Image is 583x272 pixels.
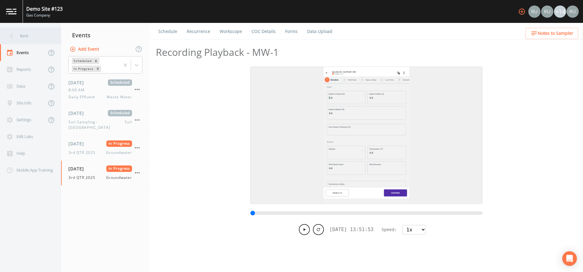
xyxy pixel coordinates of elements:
span: 8:00 AM [68,87,88,93]
span: Groundwater [106,175,132,180]
img: Session replay frame [324,67,409,204]
span: Soil [125,119,132,130]
div: Scheduled [72,58,93,64]
div: Russell Schindler [528,5,541,18]
span: 3rd QTR 2025 [68,175,99,180]
a: [DATE]In Progress3rd QTR 2025Groundwater [61,136,150,161]
div: Remove Scheduled [93,58,99,64]
img: logo [6,9,16,14]
span: [DATE] [68,110,88,116]
span: Waste Water [107,94,132,100]
span: Speed: [379,224,399,235]
a: Data Upload [306,23,333,40]
span: Notes to Sampler [538,30,573,37]
div: Gas Company [26,13,63,18]
span: Scheduled [108,79,132,86]
div: Events [61,27,150,43]
button: Add Event [68,44,101,55]
div: Demo Site #123 [26,5,63,13]
span: [DATE] [68,79,88,86]
span: In Progress [106,165,132,172]
a: COC Details [251,23,277,40]
span: Daily Effluent [68,94,99,100]
img: 87da16f8fb5521bff2dfdbd7bbd6e211 [541,5,553,18]
img: a5c06d64ce99e847b6841ccd0307af82 [566,5,579,18]
a: Schedule [157,23,178,40]
span: [DATE] [68,165,88,172]
div: Russell Schindler [541,5,554,18]
a: Workscope [219,23,243,40]
div: +14 [554,5,566,18]
img: a5c06d64ce99e847b6841ccd0307af82 [528,5,541,18]
button: Notes to Sampler [526,28,578,39]
a: Forms [284,23,299,40]
h2: Recording Playback - MW-1 [156,46,577,58]
div: [DATE] 13:51:53 [327,223,376,236]
span: 3rd QTR 2025 [68,150,99,155]
div: Remove In Progress [94,66,101,72]
a: [DATE]In Progress3rd QTR 2025Groundwater [61,161,150,186]
span: Groundwater [106,150,132,155]
span: [DATE] [68,140,88,147]
div: In Progress [72,66,94,72]
a: Recurrence [186,23,211,40]
span: Scheduled [108,110,132,116]
span: In Progress [106,140,132,147]
a: [DATE]ScheduledSoil Sampling - [GEOGRAPHIC_DATA]Soil [61,105,150,136]
span: Soil Sampling - [GEOGRAPHIC_DATA] [68,119,125,130]
div: Open Intercom Messenger [562,251,577,266]
a: [DATE]Scheduled8:00 AMDaily EffluentWaste Water [61,74,150,105]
